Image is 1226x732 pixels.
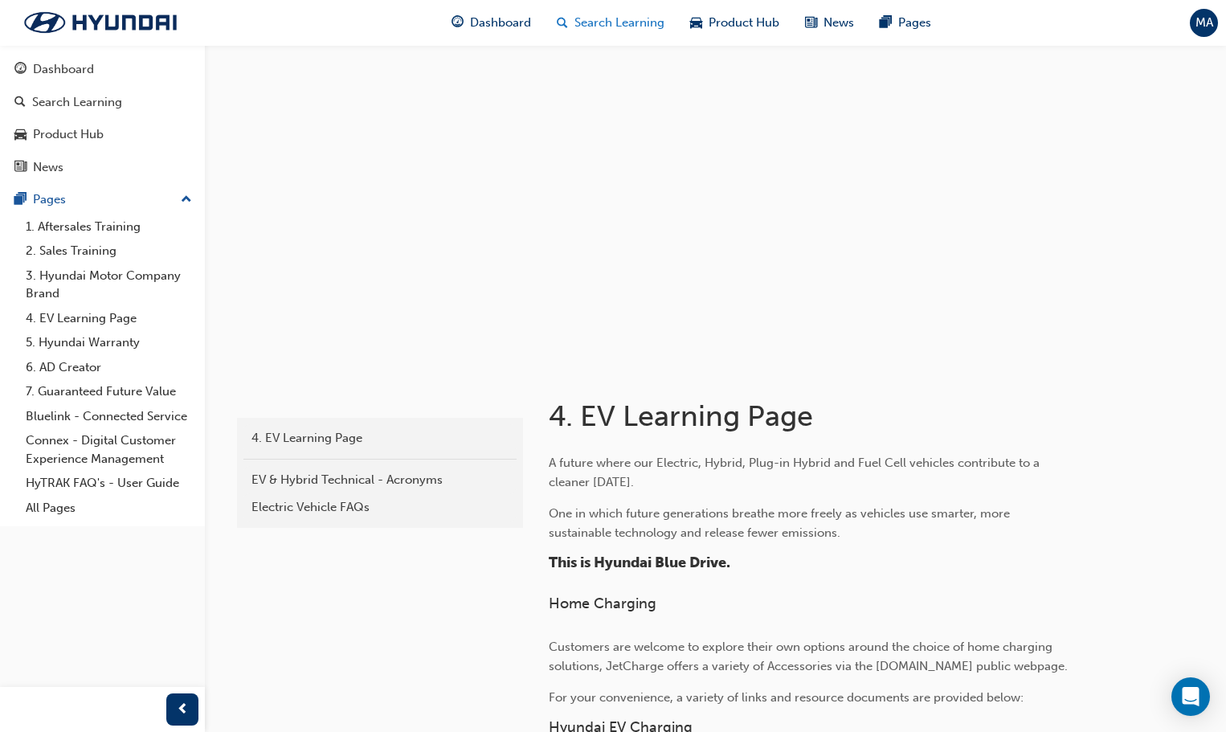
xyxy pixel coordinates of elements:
span: news-icon [14,161,27,175]
div: Search Learning [32,93,122,112]
a: EV & Hybrid Technical - Acronyms [243,466,517,494]
a: Product Hub [6,120,198,149]
a: pages-iconPages [867,6,944,39]
a: Connex - Digital Customer Experience Management [19,428,198,471]
button: DashboardSearch LearningProduct HubNews [6,51,198,185]
span: One in which future generations breathe more freely as vehicles use smarter, more sustainable tec... [549,506,1013,540]
div: Open Intercom Messenger [1171,677,1210,716]
div: News [33,158,63,177]
div: Product Hub [33,125,104,144]
a: Electric Vehicle FAQs [243,493,517,521]
span: up-icon [181,190,192,211]
a: 2. Sales Training [19,239,198,264]
span: Dashboard [470,14,531,32]
a: 1. Aftersales Training [19,215,198,239]
a: Bluelink - Connected Service [19,404,198,429]
span: guage-icon [452,13,464,33]
span: Home Charging [549,595,656,612]
div: EV & Hybrid Technical - Acronyms [251,471,509,489]
span: search-icon [14,96,26,110]
a: 7. Guaranteed Future Value [19,379,198,404]
span: Search Learning [574,14,664,32]
span: news-icon [805,13,817,33]
span: This is Hyundai Blue Drive. [549,554,730,571]
span: News [823,14,854,32]
button: Pages [6,185,198,215]
a: 4. EV Learning Page [243,424,517,452]
a: 5. Hyundai Warranty [19,330,198,355]
a: guage-iconDashboard [439,6,544,39]
span: Pages [898,14,931,32]
span: guage-icon [14,63,27,77]
div: Electric Vehicle FAQs [251,498,509,517]
a: News [6,153,198,182]
a: 6. AD Creator [19,355,198,380]
span: prev-icon [177,700,189,720]
a: Dashboard [6,55,198,84]
span: pages-icon [14,193,27,207]
a: 3. Hyundai Motor Company Brand [19,264,198,306]
div: Dashboard [33,60,94,79]
div: Pages [33,190,66,209]
span: car-icon [690,13,702,33]
span: car-icon [14,128,27,142]
a: All Pages [19,496,198,521]
h1: 4. EV Learning Page [549,399,1076,434]
a: HyTRAK FAQ's - User Guide [19,471,198,496]
span: pages-icon [880,13,892,33]
div: 4. EV Learning Page [251,429,509,448]
span: search-icon [557,13,568,33]
a: car-iconProduct Hub [677,6,792,39]
a: Search Learning [6,88,198,117]
span: Product Hub [709,14,779,32]
span: A future where our Electric, Hybrid, Plug-in Hybrid and Fuel Cell vehicles contribute to a cleane... [549,456,1043,489]
a: search-iconSearch Learning [544,6,677,39]
button: MA [1190,9,1218,37]
span: For your convenience, a variety of links and resource documents are provided below: [549,690,1024,705]
img: Trak [8,6,193,39]
span: Customers are welcome to explore their own options around the choice of home charging solutions, ... [549,640,1068,673]
a: news-iconNews [792,6,867,39]
a: 4. EV Learning Page [19,306,198,331]
span: MA [1195,14,1213,32]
